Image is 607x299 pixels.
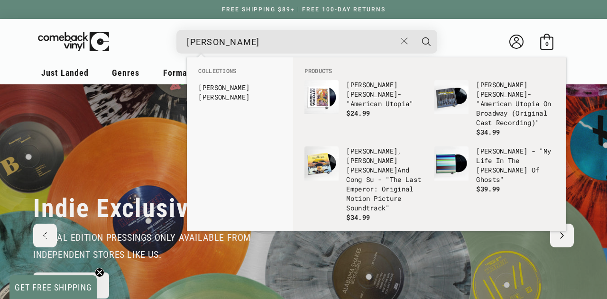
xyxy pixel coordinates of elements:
[396,31,414,52] button: Close
[346,80,425,109] p: - "American Utopia"
[300,75,430,130] li: products: David Byrne - "American Utopia"
[476,90,527,99] b: [PERSON_NAME]
[300,67,560,75] li: Products
[430,142,560,199] li: products: Brian Eno - "My Life In The Bush Of Ghosts"
[434,146,469,181] img: Brian Eno - "My Life In The Bush Of Ghosts"
[476,80,555,127] p: - "American Utopia On Broadway (Original Cast Recording)"
[193,80,286,105] li: collections: David Byrne
[198,83,249,92] b: [PERSON_NAME]
[176,30,437,54] div: Search
[198,92,249,101] b: [PERSON_NAME]
[346,90,397,99] b: [PERSON_NAME]
[346,156,397,165] b: [PERSON_NAME]
[163,68,194,78] span: Formats
[187,32,396,52] input: When autocomplete results are available use up and down arrows to review and enter to select
[33,193,215,224] h2: Indie Exclusives
[15,282,92,292] span: GET FREE SHIPPING
[346,80,397,89] b: [PERSON_NAME]
[33,272,109,299] a: shop now
[198,83,282,102] a: [PERSON_NAME] [PERSON_NAME]
[41,68,89,78] span: Just Landed
[430,75,560,142] li: products: David Byrne - "American Utopia On Broadway (Original Cast Recording)"
[476,184,500,193] span: $39.99
[346,146,425,213] p: [PERSON_NAME], And Cong Su - "The Last Emperor: Original Motion Picture Soundtrack"
[9,275,97,299] div: GET FREE SHIPPINGClose teaser
[187,57,293,109] div: Collections
[212,6,395,13] a: FREE SHIPPING $89+ | FREE 100-DAY RETURNS
[434,146,555,194] a: Brian Eno - "My Life In The Bush Of Ghosts" [PERSON_NAME] - "My Life In The [PERSON_NAME] Of Ghos...
[304,146,425,222] a: Sakamoto Ryuichi, David Byrne And Cong Su - "The Last Emperor: Original Motion Picture Soundtrack...
[545,40,549,47] span: 0
[304,80,339,114] img: David Byrne - "American Utopia"
[95,268,104,277] button: Close teaser
[304,80,425,126] a: David Byrne - "American Utopia" [PERSON_NAME] [PERSON_NAME]- "American Utopia" $24.99
[33,232,251,260] span: special edition pressings only available from independent stores like us.
[476,146,555,184] p: [PERSON_NAME] - "My Life In The [PERSON_NAME] Of Ghosts"
[300,142,430,227] li: products: Sakamoto Ryuichi, David Byrne And Cong Su - "The Last Emperor: Original Motion Picture ...
[434,80,469,114] img: David Byrne - "American Utopia On Broadway (Original Cast Recording)"
[434,80,555,137] a: David Byrne - "American Utopia On Broadway (Original Cast Recording)" [PERSON_NAME] [PERSON_NAME]...
[346,165,397,174] b: [PERSON_NAME]
[476,80,527,89] b: [PERSON_NAME]
[414,30,438,54] button: Search
[112,68,139,78] span: Genres
[193,67,286,80] li: Collections
[346,213,370,222] span: $34.99
[476,127,500,136] span: $34.99
[346,109,370,118] span: $24.99
[293,57,566,231] div: Products
[304,146,339,181] img: Sakamoto Ryuichi, David Byrne And Cong Su - "The Last Emperor: Original Motion Picture Soundtrack"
